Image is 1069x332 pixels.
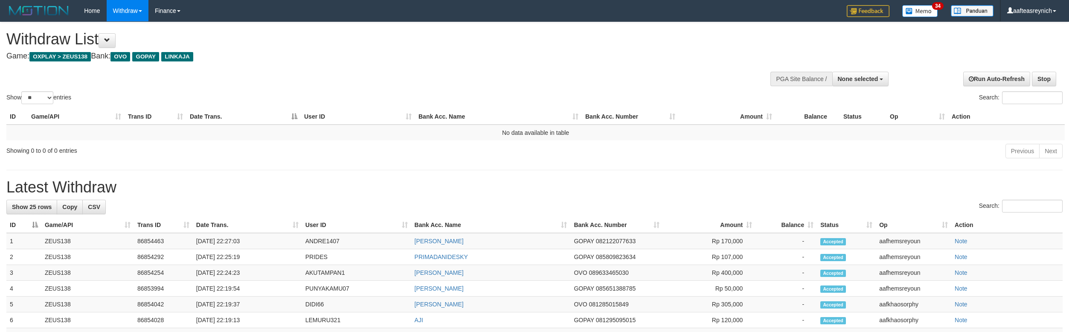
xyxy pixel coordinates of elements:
[817,217,876,233] th: Status: activate to sort column ascending
[596,317,636,323] span: Copy 081295095015 to clipboard
[161,52,193,61] span: LINKAJA
[193,297,302,312] td: [DATE] 22:19:37
[951,5,993,17] img: panduan.png
[1002,200,1063,213] input: Search:
[6,281,41,297] td: 4
[951,217,1063,233] th: Action
[302,249,411,265] td: PRIDES
[755,217,817,233] th: Balance: activate to sort column ascending
[193,312,302,328] td: [DATE] 22:19:13
[679,109,776,125] th: Amount: activate to sort column ascending
[770,72,832,86] div: PGA Site Balance /
[41,297,134,312] td: ZEUS138
[596,285,636,292] span: Copy 085651388785 to clipboard
[589,269,628,276] span: Copy 089633465030 to clipboard
[755,249,817,265] td: -
[193,249,302,265] td: [DATE] 22:25:19
[62,204,77,210] span: Copy
[876,249,951,265] td: aafhemsreyoun
[411,217,571,233] th: Bank Acc. Name: activate to sort column ascending
[955,285,967,292] a: Note
[876,297,951,312] td: aafkhaosorphy
[134,265,193,281] td: 86854254
[193,265,302,281] td: [DATE] 22:24:23
[755,265,817,281] td: -
[41,217,134,233] th: Game/API: activate to sort column ascending
[6,52,704,61] h4: Game: Bank:
[820,238,846,245] span: Accepted
[663,297,755,312] td: Rp 305,000
[134,217,193,233] th: Trans ID: activate to sort column ascending
[6,31,704,48] h1: Withdraw List
[110,52,130,61] span: OVO
[582,109,679,125] th: Bank Acc. Number: activate to sort column ascending
[6,143,439,155] div: Showing 0 to 0 of 0 entries
[955,253,967,260] a: Note
[820,317,846,324] span: Accepted
[132,52,159,61] span: GOPAY
[302,312,411,328] td: LEMURU321
[415,109,582,125] th: Bank Acc. Name: activate to sort column ascending
[570,217,663,233] th: Bank Acc. Number: activate to sort column ascending
[838,76,878,82] span: None selected
[6,249,41,265] td: 2
[663,281,755,297] td: Rp 50,000
[663,233,755,249] td: Rp 170,000
[663,312,755,328] td: Rp 120,000
[41,233,134,249] td: ZEUS138
[847,5,889,17] img: Feedback.jpg
[932,2,944,10] span: 34
[574,253,594,260] span: GOPAY
[302,265,411,281] td: AKUTAMPAN1
[134,281,193,297] td: 86853994
[574,317,594,323] span: GOPAY
[589,301,628,308] span: Copy 081285015849 to clipboard
[876,217,951,233] th: Op: activate to sort column ascending
[134,233,193,249] td: 86854463
[415,285,464,292] a: [PERSON_NAME]
[6,265,41,281] td: 3
[302,233,411,249] td: ANDRE1407
[1002,91,1063,104] input: Search:
[955,269,967,276] a: Note
[876,281,951,297] td: aafhemsreyoun
[6,179,1063,196] h1: Latest Withdraw
[876,312,951,328] td: aafkhaosorphy
[820,301,846,309] span: Accepted
[29,52,91,61] span: OXPLAY > ZEUS138
[755,233,817,249] td: -
[41,249,134,265] td: ZEUS138
[876,233,951,249] td: aafhemsreyoun
[193,281,302,297] td: [DATE] 22:19:54
[134,297,193,312] td: 86854042
[1039,144,1063,158] a: Next
[755,281,817,297] td: -
[193,217,302,233] th: Date Trans.: activate to sort column ascending
[876,265,951,281] td: aafhemsreyoun
[820,254,846,261] span: Accepted
[574,238,594,245] span: GOPAY
[6,312,41,328] td: 6
[663,249,755,265] td: Rp 107,000
[125,109,186,125] th: Trans ID: activate to sort column ascending
[6,125,1065,140] td: No data available in table
[820,270,846,277] span: Accepted
[840,109,886,125] th: Status
[955,317,967,323] a: Note
[21,91,53,104] select: Showentries
[755,312,817,328] td: -
[301,109,415,125] th: User ID: activate to sort column ascending
[134,249,193,265] td: 86854292
[776,109,840,125] th: Balance
[886,109,948,125] th: Op: activate to sort column ascending
[6,91,71,104] label: Show entries
[415,269,464,276] a: [PERSON_NAME]
[57,200,83,214] a: Copy
[302,217,411,233] th: User ID: activate to sort column ascending
[415,253,468,260] a: PRIMADANIDESKY
[596,238,636,245] span: Copy 082122077633 to clipboard
[415,238,464,245] a: [PERSON_NAME]
[596,253,636,260] span: Copy 085809823634 to clipboard
[302,281,411,297] td: PUNYAKAMU07
[663,217,755,233] th: Amount: activate to sort column ascending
